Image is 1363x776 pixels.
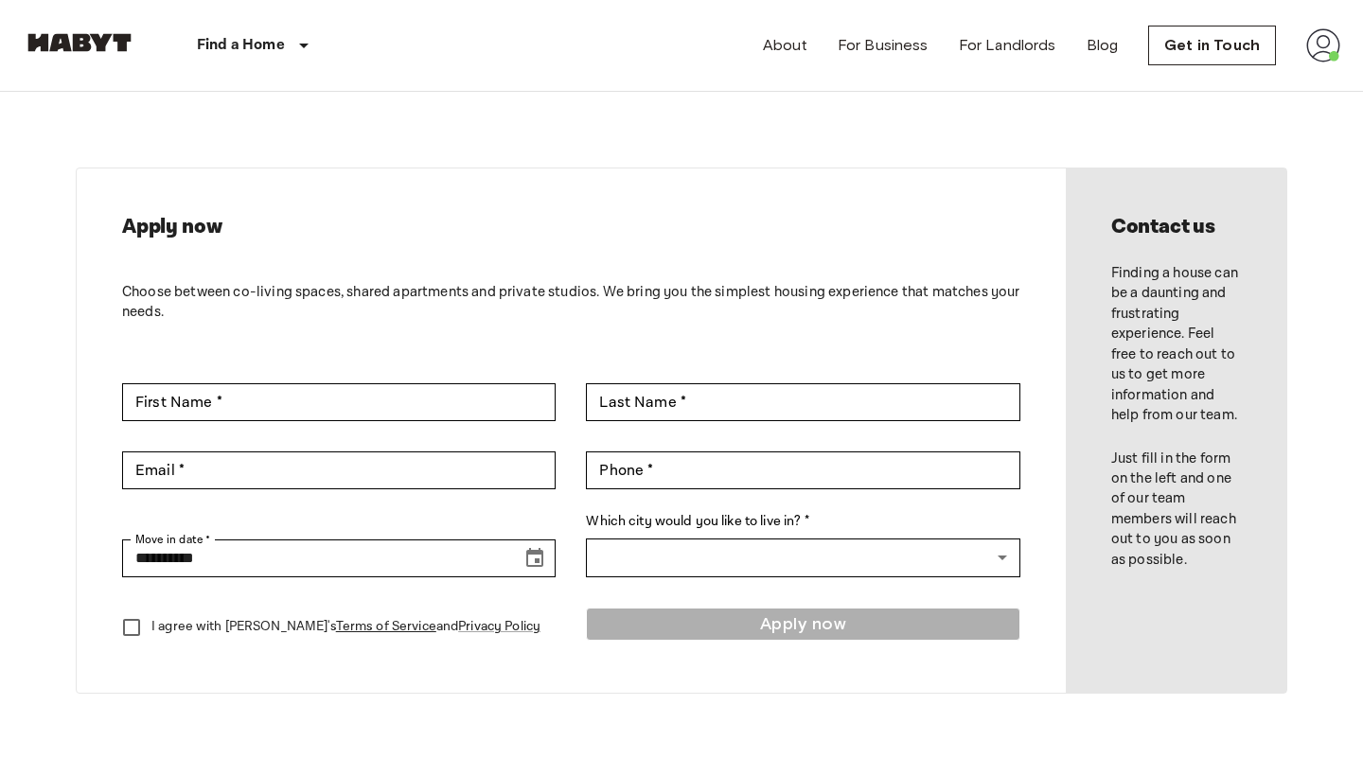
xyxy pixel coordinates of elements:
[151,617,540,637] p: I agree with [PERSON_NAME]'s and
[1111,214,1241,240] h2: Contact us
[122,282,1020,323] p: Choose between co-living spaces, shared apartments and private studios. We bring you the simplest...
[1111,449,1241,571] p: Just fill in the form on the left and one of our team members will reach out to you as soon as po...
[1111,263,1241,426] p: Finding a house can be a daunting and frustrating experience. Feel free to reach out to us to get...
[1148,26,1276,65] a: Get in Touch
[838,34,929,57] a: For Business
[1306,28,1340,62] img: avatar
[763,34,807,57] a: About
[959,34,1056,57] a: For Landlords
[516,539,554,577] button: Choose date, selected date is Aug 16, 2025
[135,531,211,548] label: Move in date
[1087,34,1119,57] a: Blog
[197,34,285,57] p: Find a Home
[586,512,1019,532] label: Which city would you like to live in? *
[336,618,436,635] a: Terms of Service
[458,618,540,635] a: Privacy Policy
[122,214,1020,240] h2: Apply now
[23,33,136,52] img: Habyt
